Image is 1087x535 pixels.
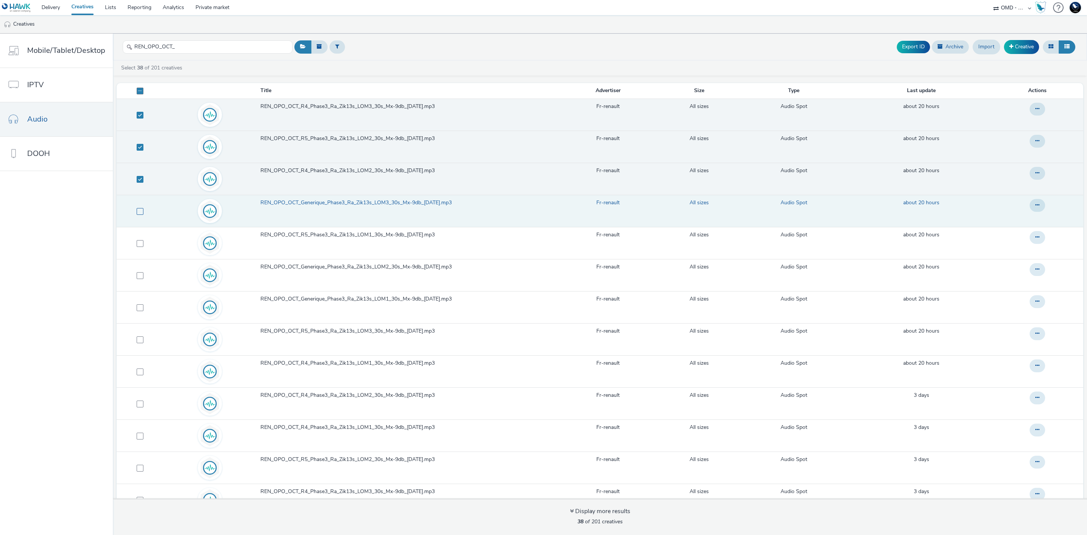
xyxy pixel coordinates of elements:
[973,40,1000,54] a: Import
[903,359,939,367] span: about 20 hours
[914,424,929,431] a: 30 September 2025, 10:24
[903,103,939,110] a: 2 October 2025, 17:23
[994,83,1083,99] th: Actions
[27,45,105,56] span: Mobile/Tablet/Desktop
[914,488,929,495] span: 3 days
[27,148,50,159] span: DOOH
[260,167,438,174] span: REN_OPO_OCT_R4_Phase3_Ra_Zik13s_LOM2_30s_Mx-9db_[DATE].mp3
[903,167,939,174] span: about 20 hours
[260,83,557,99] th: Title
[690,167,709,174] a: All sizes
[781,103,807,110] a: Audio Spot
[260,456,556,467] a: REN_OPO_OCT_R5_Phase3_Ra_Zik13s_LOM2_30s_Mx-9db_[DATE].mp3
[914,392,929,399] div: 30 September 2025, 10:24
[781,295,807,303] a: Audio Spot
[199,264,221,286] img: audio.svg
[199,136,221,158] img: audio.svg
[120,64,185,71] a: Select of 201 creatives
[1035,2,1046,14] img: Hawk Academy
[690,359,709,367] a: All sizes
[260,456,438,463] span: REN_OPO_OCT_R5_Phase3_Ra_Zik13s_LOM2_30s_Mx-9db_[DATE].mp3
[1035,2,1049,14] a: Hawk Academy
[1059,40,1075,53] button: Table
[596,231,620,239] a: Fr-renault
[260,327,556,339] a: REN_OPO_OCT_R5_Phase3_Ra_Zik13s_LOM3_30s_Mx-9db_[DATE].mp3
[260,488,556,499] a: REN_OPO_OCT_R4_Phase3_Ra_Zik13s_LOM3_30s_Mx-9db_[DATE].mp3
[690,263,709,271] a: All sizes
[690,424,709,431] a: All sizes
[260,135,556,146] a: REN_OPO_OCT_R5_Phase3_Ra_Zik13s_LOM2_30s_Mx-9db_[DATE].mp3
[260,167,556,178] a: REN_OPO_OCT_R4_Phase3_Ra_Zik13s_LOM2_30s_Mx-9db_[DATE].mp3
[781,456,807,463] a: Audio Spot
[199,328,221,350] img: audio.svg
[690,488,709,495] a: All sizes
[781,488,807,495] a: Audio Spot
[781,167,807,174] a: Audio Spot
[577,518,584,525] strong: 38
[690,231,709,239] a: All sizes
[260,103,556,114] a: REN_OPO_OCT_R4_Phase3_Ra_Zik13s_LOM3_30s_Mx-9db_[DATE].mp3
[4,21,11,28] img: audio
[260,424,556,435] a: REN_OPO_OCT_R4_Phase3_Ra_Zik13s_LOM1_30s_Mx-9db_[DATE].mp3
[199,393,221,415] img: audio.svg
[260,263,455,271] span: REN_OPO_OCT_Generique_Phase3_Ra_Zik13s_LOM2_30s_Mx-9db_[DATE].mp3
[260,488,438,495] span: REN_OPO_OCT_R4_Phase3_Ra_Zik13s_LOM3_30s_Mx-9db_[DATE].mp3
[690,295,709,303] a: All sizes
[903,103,939,110] span: about 20 hours
[781,424,807,431] a: Audio Spot
[903,327,939,335] a: 2 October 2025, 17:23
[914,424,929,431] span: 3 days
[932,40,969,53] button: Archive
[260,231,438,239] span: REN_OPO_OCT_R5_Phase3_Ra_Zik13s_LOM1_30s_Mx-9db_[DATE].mp3
[596,456,620,463] a: Fr-renault
[690,392,709,399] a: All sizes
[903,263,939,270] span: about 20 hours
[739,83,848,99] th: Type
[260,327,438,335] span: REN_OPO_OCT_R5_Phase3_Ra_Zik13s_LOM3_30s_Mx-9db_[DATE].mp3
[260,424,438,431] span: REN_OPO_OCT_R4_Phase3_Ra_Zik13s_LOM1_30s_Mx-9db_[DATE].mp3
[781,327,807,335] a: Audio Spot
[596,488,620,495] a: Fr-renault
[199,200,221,222] img: audio.svg
[659,83,739,99] th: Size
[903,263,939,271] a: 2 October 2025, 17:23
[903,231,939,238] span: about 20 hours
[914,456,929,463] a: 30 September 2025, 10:24
[199,104,221,126] img: audio.svg
[781,231,807,239] a: Audio Spot
[199,232,221,254] img: audio.svg
[690,135,709,142] a: All sizes
[903,167,939,174] div: 2 October 2025, 17:23
[260,199,455,207] span: REN_OPO_OCT_Generique_Phase3_Ra_Zik13s_LOM3_30s_Mx-9db_[DATE].mp3
[123,40,293,54] input: Search...
[903,327,939,335] span: about 20 hours
[596,103,620,110] a: Fr-renault
[1043,40,1059,53] button: Grid
[914,392,929,399] span: 3 days
[596,263,620,271] a: Fr-renault
[557,83,659,99] th: Advertiser
[690,327,709,335] a: All sizes
[260,135,438,142] span: REN_OPO_OCT_R5_Phase3_Ra_Zik13s_LOM2_30s_Mx-9db_[DATE].mp3
[137,64,143,71] strong: 38
[903,295,939,302] span: about 20 hours
[260,103,438,110] span: REN_OPO_OCT_R4_Phase3_Ra_Zik13s_LOM3_30s_Mx-9db_[DATE].mp3
[903,231,939,239] a: 2 October 2025, 17:23
[27,114,48,125] span: Audio
[903,359,939,367] a: 2 October 2025, 17:23
[690,103,709,110] a: All sizes
[1070,2,1081,13] img: Support Hawk
[260,295,556,307] a: REN_OPO_OCT_Generique_Phase3_Ra_Zik13s_LOM1_30s_Mx-9db_[DATE].mp3
[2,3,31,12] img: undefined Logo
[260,359,438,367] span: REN_OPO_OCT_R4_Phase3_Ra_Zik13s_LOM1_30s_Mx-9db_[DATE].mp3
[690,199,709,207] a: All sizes
[596,295,620,303] a: Fr-renault
[781,199,807,207] a: Audio Spot
[914,488,929,495] a: 30 September 2025, 10:24
[781,359,807,367] a: Audio Spot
